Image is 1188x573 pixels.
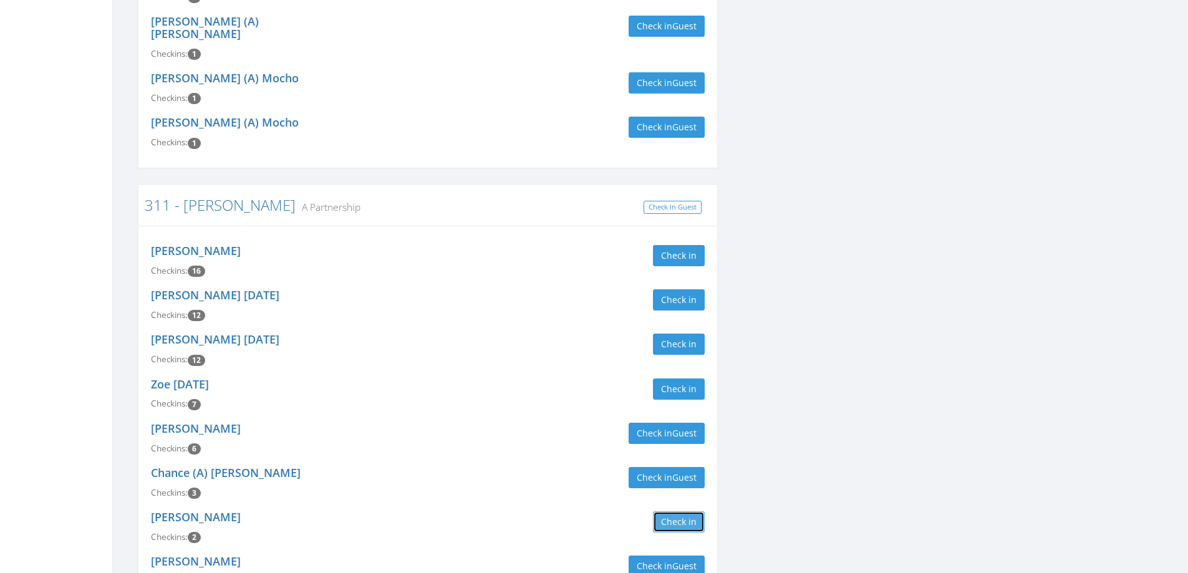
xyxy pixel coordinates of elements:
a: [PERSON_NAME] (A) Mocho [151,70,299,85]
span: Guest [672,427,697,439]
span: Checkins: [151,354,188,365]
span: Guest [672,471,697,483]
a: Zoe [DATE] [151,377,209,392]
a: Chance (A) [PERSON_NAME] [151,465,301,480]
a: [PERSON_NAME] [151,243,241,258]
span: Checkin count [188,49,201,60]
a: [PERSON_NAME] [151,554,241,569]
span: Checkins: [151,443,188,454]
a: [PERSON_NAME] [DATE] [151,287,279,302]
span: Guest [672,560,697,572]
a: [PERSON_NAME] (A) [PERSON_NAME] [151,14,259,41]
span: Checkins: [151,309,188,320]
button: Check inGuest [629,423,705,444]
span: Checkins: [151,531,188,542]
span: Checkin count [188,310,205,321]
button: Check in [653,378,705,400]
span: Checkin count [188,532,201,543]
a: Check In Guest [644,201,702,214]
span: Guest [672,77,697,89]
button: Check in [653,289,705,311]
span: Checkin count [188,266,205,277]
span: Checkins: [151,398,188,409]
a: [PERSON_NAME] (A) Mocho [151,115,299,130]
button: Check in [653,245,705,266]
button: Check inGuest [629,16,705,37]
span: Checkins: [151,265,188,276]
button: Check inGuest [629,72,705,94]
a: [PERSON_NAME] [151,509,241,524]
button: Check in [653,511,705,532]
span: Checkins: [151,487,188,498]
small: A Partnership [296,200,360,214]
span: Guest [672,121,697,133]
span: Checkin count [188,138,201,149]
a: [PERSON_NAME] [DATE] [151,332,279,347]
span: Checkins: [151,92,188,104]
span: Checkin count [188,93,201,104]
span: Checkins: [151,137,188,148]
a: 311 - [PERSON_NAME] [145,195,296,215]
button: Check inGuest [629,117,705,138]
span: Checkin count [188,488,201,499]
span: Checkin count [188,399,201,410]
span: Checkin count [188,443,201,455]
button: Check in [653,334,705,355]
span: Guest [672,20,697,32]
span: Checkins: [151,48,188,59]
a: [PERSON_NAME] [151,421,241,436]
span: Checkin count [188,355,205,366]
button: Check inGuest [629,467,705,488]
